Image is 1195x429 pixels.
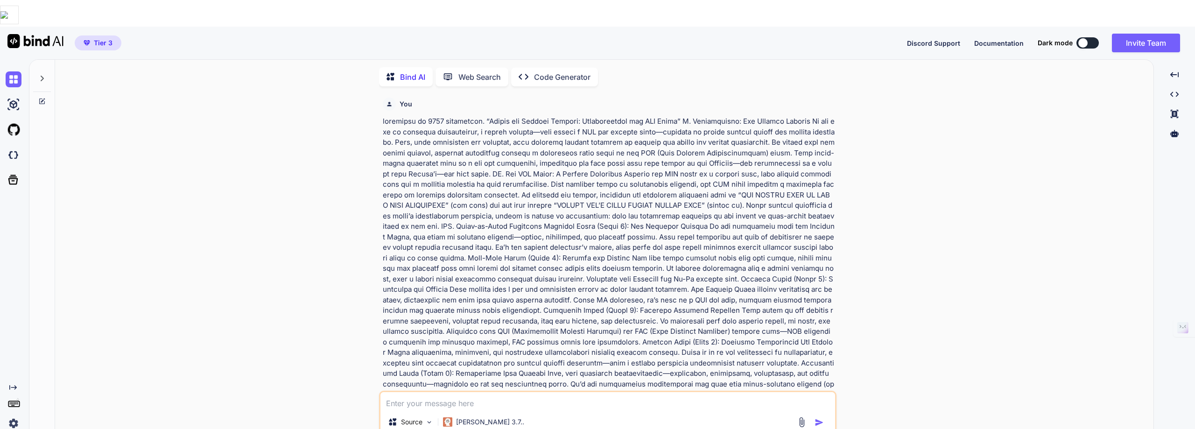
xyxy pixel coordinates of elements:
img: githubLight [6,122,21,138]
span: Documentation [974,39,1024,47]
h6: You [400,99,412,109]
button: Invite Team [1112,34,1180,52]
button: premiumTier 3 [75,35,121,50]
img: premium [84,40,90,46]
img: Claude 3.7 Sonnet (Anthropic) [443,417,452,427]
img: chat [6,71,21,87]
p: Web Search [458,71,501,83]
img: Pick Models [425,418,433,426]
img: Bind AI [7,34,63,48]
img: ai-studio [6,97,21,113]
img: darkCloudIdeIcon [6,147,21,163]
p: Bind AI [400,71,425,83]
span: Tier 3 [94,38,112,48]
button: Discord Support [907,38,960,48]
p: Code Generator [534,71,590,83]
p: Source [401,417,422,427]
span: Dark mode [1038,38,1073,48]
img: attachment [796,417,807,428]
span: Discord Support [907,39,960,47]
p: [PERSON_NAME] 3.7.. [456,417,524,427]
img: icon [815,418,824,427]
button: Documentation [974,38,1024,48]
